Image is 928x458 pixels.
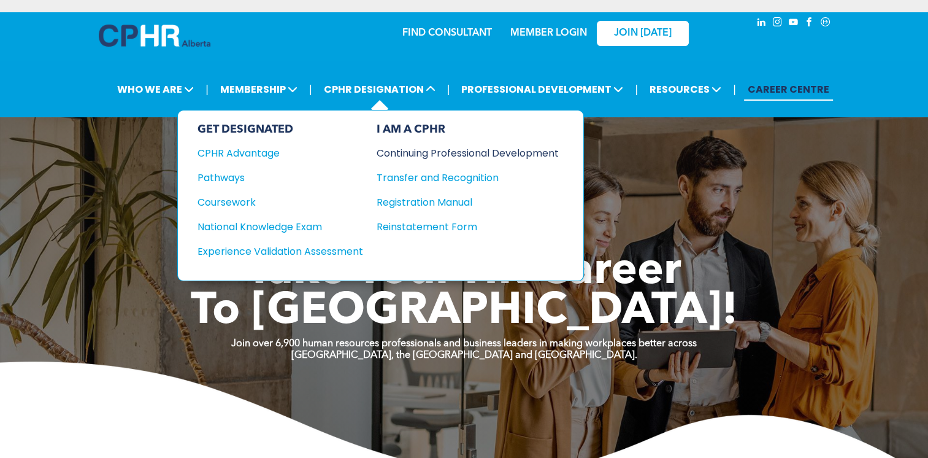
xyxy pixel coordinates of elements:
[744,78,833,101] a: CAREER CENTRE
[197,219,347,235] div: National Knowledge Exam
[377,195,540,210] div: Registration Manual
[377,195,559,210] a: Registration Manual
[771,15,784,32] a: instagram
[597,21,689,46] a: JOIN [DATE]
[205,77,209,102] li: |
[458,78,627,101] span: PROFESSIONAL DEVELOPMENT
[803,15,816,32] a: facebook
[377,146,540,161] div: Continuing Professional Development
[377,123,559,136] div: I AM A CPHR
[197,244,347,259] div: Experience Validation Assessment
[646,78,725,101] span: RESOURCES
[99,25,210,47] img: A blue and white logo for cp alberta
[197,146,347,161] div: CPHR Advantage
[191,290,738,334] span: To [GEOGRAPHIC_DATA]!
[377,219,559,235] a: Reinstatement Form
[377,170,559,185] a: Transfer and Recognition
[231,339,697,349] strong: Join over 6,900 human resources professionals and business leaders in making workplaces better ac...
[309,77,312,102] li: |
[197,170,363,185] a: Pathways
[197,195,363,210] a: Coursework
[733,77,736,102] li: |
[217,78,301,101] span: MEMBERSHIP
[291,351,637,360] strong: [GEOGRAPHIC_DATA], the [GEOGRAPHIC_DATA] and [GEOGRAPHIC_DATA].
[787,15,800,32] a: youtube
[113,78,197,101] span: WHO WE ARE
[402,28,492,38] a: FIND CONSULTANT
[197,123,363,136] div: GET DESIGNATED
[635,77,638,102] li: |
[197,195,347,210] div: Coursework
[819,15,832,32] a: Social network
[320,78,439,101] span: CPHR DESIGNATION
[197,146,363,161] a: CPHR Advantage
[755,15,769,32] a: linkedin
[447,77,450,102] li: |
[614,28,672,39] span: JOIN [DATE]
[377,146,559,161] a: Continuing Professional Development
[197,219,363,235] a: National Knowledge Exam
[197,244,363,259] a: Experience Validation Assessment
[197,170,347,185] div: Pathways
[377,219,540,235] div: Reinstatement Form
[510,28,587,38] a: MEMBER LOGIN
[377,170,540,185] div: Transfer and Recognition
